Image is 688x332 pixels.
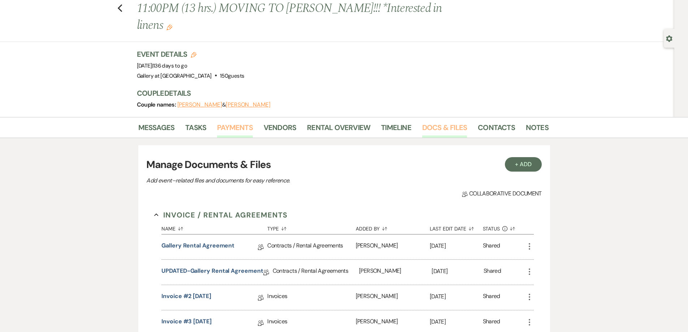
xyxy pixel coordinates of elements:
button: [PERSON_NAME] [177,102,222,108]
button: Added By [356,220,430,234]
button: + Add [505,157,542,172]
a: UPDATED-Gallery Rental Agreement [161,267,263,278]
p: [DATE] [430,317,483,327]
a: Invoice #2 [DATE] [161,292,211,303]
a: Notes [526,122,549,138]
div: Shared [483,317,500,328]
button: Status [483,220,525,234]
button: Last Edit Date [430,220,483,234]
p: [DATE] [432,267,484,276]
a: Rental Overview [307,122,370,138]
div: Shared [483,292,500,303]
a: Vendors [264,122,296,138]
button: Name [161,220,267,234]
div: [PERSON_NAME] [356,234,430,259]
a: Invoice #3 [DATE] [161,317,212,328]
a: Payments [217,122,253,138]
span: 150 guests [220,72,244,79]
span: Collaborative document [462,189,541,198]
span: [DATE] [137,62,187,69]
p: [DATE] [430,241,483,251]
button: Type [267,220,355,234]
a: Timeline [381,122,411,138]
span: Status [483,226,500,231]
a: Messages [138,122,175,138]
span: 136 days to go [153,62,187,69]
a: Tasks [185,122,206,138]
h3: Manage Documents & Files [146,157,541,172]
span: Couple names: [137,101,177,108]
div: [PERSON_NAME] [356,285,430,310]
button: Invoice / Rental Agreements [154,210,287,220]
span: Gallery at [GEOGRAPHIC_DATA] [137,72,212,79]
p: Add event–related files and documents for easy reference. [146,176,399,185]
span: | [152,62,187,69]
div: Contracts / Rental Agreements [267,234,355,259]
span: & [177,101,271,108]
button: Open lead details [666,35,672,42]
div: Shared [484,267,501,278]
h3: Couple Details [137,88,541,98]
p: [DATE] [430,292,483,301]
h3: Event Details [137,49,245,59]
button: [PERSON_NAME] [226,102,271,108]
div: [PERSON_NAME] [359,260,432,285]
div: Shared [483,241,500,253]
div: Invoices [267,285,355,310]
a: Docs & Files [422,122,467,138]
a: Gallery Rental Agreement [161,241,234,253]
div: Contracts / Rental Agreements [273,260,359,285]
button: Edit [166,23,172,30]
a: Contacts [478,122,515,138]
